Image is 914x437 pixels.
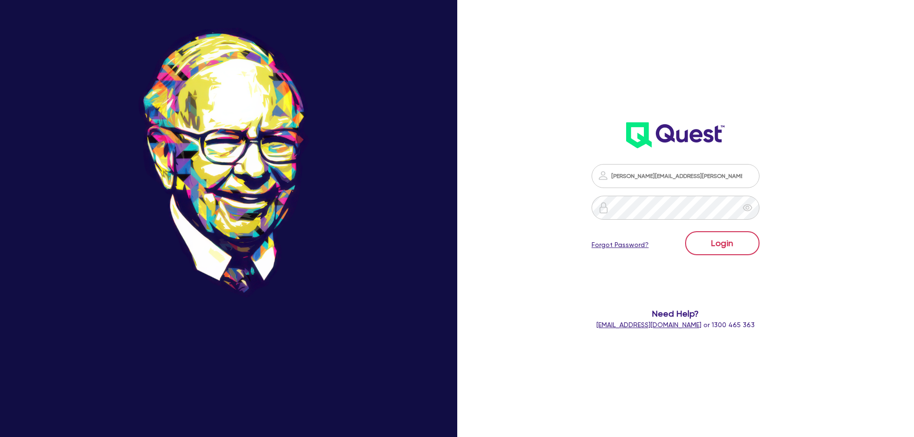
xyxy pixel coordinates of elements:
[553,307,798,320] span: Need Help?
[596,321,701,329] a: [EMAIL_ADDRESS][DOMAIN_NAME]
[597,170,609,181] img: icon-password
[596,321,755,329] span: or 1300 465 363
[626,122,724,148] img: wH2k97JdezQIQAAAABJRU5ErkJggg==
[685,231,760,255] button: Login
[592,240,649,250] a: Forgot Password?
[743,203,752,213] span: eye
[592,164,760,188] input: Email address
[598,202,609,213] img: icon-password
